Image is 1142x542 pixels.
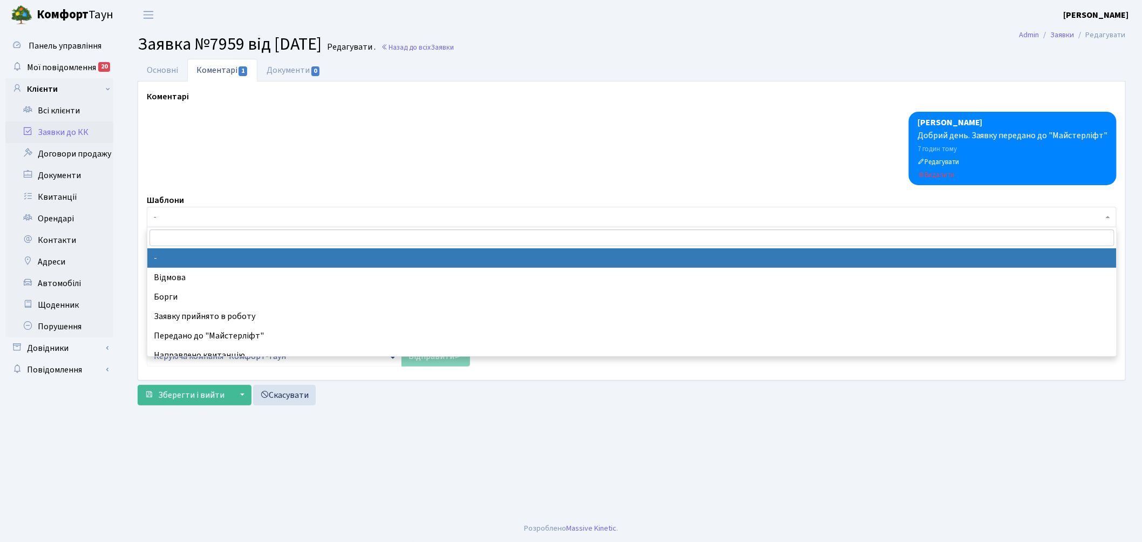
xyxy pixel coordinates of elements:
a: Видалити [917,168,954,180]
a: Коментарі [187,59,257,82]
a: Документи [5,165,113,186]
li: Редагувати [1075,29,1126,41]
a: Автомобілі [5,273,113,294]
a: Всі клієнти [5,100,113,121]
a: Документи [257,59,330,82]
span: Заявки [431,42,454,52]
img: logo.png [11,4,32,26]
a: Основні [138,59,187,82]
a: Панель управління [5,35,113,57]
small: Редагувати [917,157,959,167]
a: Admin [1019,29,1039,40]
a: Договори продажу [5,143,113,165]
a: Клієнти [5,78,113,100]
span: 1 [239,66,247,76]
label: Коментарі [147,90,189,103]
div: Добрий день. Заявку передано до "Майстерліфт" [917,129,1108,142]
li: - [147,248,1116,268]
a: Квитанції [5,186,113,208]
b: Комфорт [37,6,89,23]
label: Шаблони [147,194,184,207]
small: Редагувати . [325,42,376,52]
li: Передано до "Майстерліфт" [147,326,1116,345]
span: Таун [37,6,113,24]
a: Massive Kinetic [566,523,616,534]
li: Відмова [147,268,1116,287]
a: [PERSON_NAME] [1064,9,1129,22]
button: Зберегти і вийти [138,385,232,405]
a: Редагувати [917,155,959,167]
a: Адреси [5,251,113,273]
small: 7 годин тому [917,144,957,154]
a: Назад до всіхЗаявки [381,42,454,52]
li: Направлено квитанцію [147,345,1116,365]
div: [PERSON_NAME] [917,116,1108,129]
a: Орендарі [5,208,113,229]
a: Повідомлення [5,359,113,381]
a: Заявки [1051,29,1075,40]
a: Контакти [5,229,113,251]
body: Rich Text Area. Press ALT-0 for help. [9,9,960,21]
nav: breadcrumb [1003,24,1142,46]
a: Довідники [5,337,113,359]
li: Борги [147,287,1116,307]
div: Розроблено . [524,523,618,534]
span: Зберегти і вийти [158,389,225,401]
button: Переключити навігацію [135,6,162,24]
li: Заявку прийнято в роботу [147,307,1116,326]
b: [PERSON_NAME] [1064,9,1129,21]
span: Мої повідомлення [27,62,96,73]
span: Панель управління [29,40,101,52]
a: Скасувати [253,385,316,405]
a: Заявки до КК [5,121,113,143]
a: Щоденник [5,294,113,316]
a: Мої повідомлення20 [5,57,113,78]
small: Видалити [917,170,954,180]
span: - [147,207,1117,227]
span: 0 [311,66,320,76]
div: 20 [98,62,110,72]
span: Заявка №7959 від [DATE] [138,32,322,57]
a: Порушення [5,316,113,337]
span: - [154,212,1103,222]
